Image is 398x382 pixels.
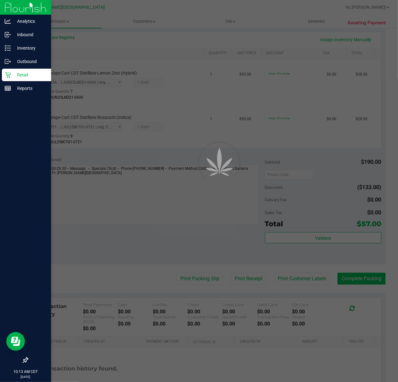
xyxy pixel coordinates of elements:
inline-svg: Inbound [5,32,11,38]
p: Inbound [11,31,48,38]
inline-svg: Retail [5,72,11,78]
p: Outbound [11,58,48,65]
p: Inventory [11,44,48,52]
inline-svg: Reports [5,85,11,91]
p: [DATE] [3,375,48,379]
iframe: Resource center [6,332,25,351]
p: Reports [11,85,48,92]
p: Retail [11,71,48,79]
p: 10:13 AM CDT [3,369,48,375]
inline-svg: Inventory [5,45,11,51]
inline-svg: Outbound [5,58,11,65]
p: Analytics [11,17,48,25]
inline-svg: Analytics [5,18,11,24]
